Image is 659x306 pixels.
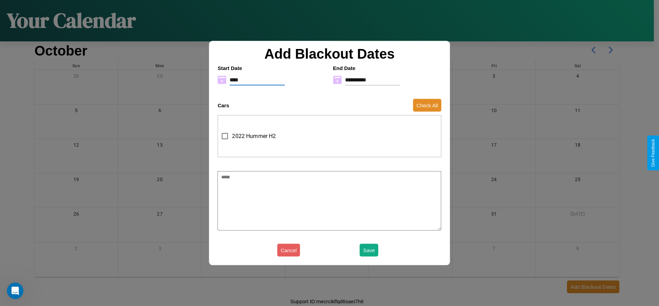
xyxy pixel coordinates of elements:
span: 2022 Hummer H2 [232,132,276,140]
button: Save [360,244,378,257]
button: Cancel [277,244,300,257]
div: Give Feedback [651,139,656,167]
iframe: Intercom live chat [7,283,23,299]
h4: End Date [333,65,442,71]
button: Check All [413,99,442,112]
h4: Start Date [217,65,326,71]
h2: Add Blackout Dates [214,46,445,61]
h4: Cars [217,102,229,108]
